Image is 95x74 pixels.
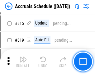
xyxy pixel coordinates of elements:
div: Accruals Schedule ([DATE]) [15,3,70,9]
img: Settings menu [83,2,90,10]
div: pending... [55,38,72,43]
div: Auto Fill [34,36,50,44]
span: # 815 [15,21,24,26]
span: # 819 [15,38,24,43]
div: pending... [53,21,71,26]
img: Main button [79,58,87,65]
img: Back [5,2,12,10]
div: Update [34,20,49,27]
img: Support [74,4,79,9]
